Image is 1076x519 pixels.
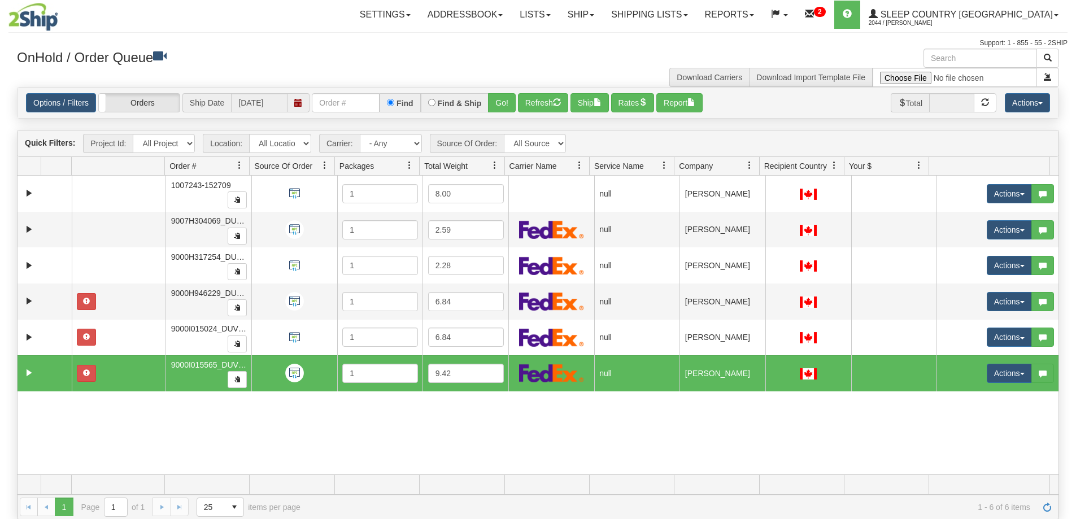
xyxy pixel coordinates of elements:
[285,256,304,275] img: API
[679,284,765,320] td: [PERSON_NAME]
[285,220,304,239] img: API
[611,93,655,112] button: Rates
[339,160,374,172] span: Packages
[696,1,763,29] a: Reports
[873,68,1037,87] input: Import
[171,216,252,225] span: 9007H304069_DUVET
[419,1,512,29] a: Addressbook
[1038,498,1056,516] a: Refresh
[909,156,929,175] a: Your $ filter column settings
[594,247,680,284] td: null
[424,160,468,172] span: Total Weight
[764,160,827,172] span: Recipient Country
[319,134,360,153] span: Carrier:
[987,184,1032,203] button: Actions
[987,292,1032,311] button: Actions
[679,160,713,172] span: Company
[351,1,419,29] a: Settings
[655,156,674,175] a: Service Name filter column settings
[923,49,1037,68] input: Search
[225,498,243,516] span: select
[8,3,58,31] img: logo2044.jpg
[987,328,1032,347] button: Actions
[230,156,249,175] a: Order # filter column settings
[511,1,559,29] a: Lists
[509,160,557,172] span: Carrier Name
[860,1,1067,29] a: Sleep Country [GEOGRAPHIC_DATA] 2044 / [PERSON_NAME]
[594,284,680,320] td: null
[570,93,609,112] button: Ship
[594,212,680,248] td: null
[825,156,844,175] a: Recipient Country filter column settings
[656,93,703,112] button: Report
[25,137,75,149] label: Quick Filters:
[814,7,826,17] sup: 2
[594,160,644,172] span: Service Name
[594,320,680,356] td: null
[559,1,603,29] a: Ship
[485,156,504,175] a: Total Weight filter column settings
[228,191,247,208] button: Copy to clipboard
[171,181,231,190] span: 1007243-152709
[400,156,419,175] a: Packages filter column settings
[182,93,231,112] span: Ship Date
[397,99,413,107] label: Find
[171,360,249,369] span: 9000I015565_DUVET
[18,130,1058,157] div: grid toolbar
[316,503,1030,512] span: 1 - 6 of 6 items
[488,93,516,112] button: Go!
[519,292,584,311] img: FedEx Express®
[312,93,380,112] input: Order #
[22,259,36,273] a: Expand
[197,498,300,517] span: items per page
[55,498,73,516] span: Page 1
[987,364,1032,383] button: Actions
[228,228,247,245] button: Copy to clipboard
[1005,93,1050,112] button: Actions
[1050,202,1075,317] iframe: chat widget
[22,223,36,237] a: Expand
[677,73,742,82] a: Download Carriers
[519,328,584,347] img: FedEx Express®
[878,10,1053,19] span: Sleep Country [GEOGRAPHIC_DATA]
[228,371,247,388] button: Copy to clipboard
[8,38,1068,48] div: Support: 1 - 855 - 55 - 2SHIP
[679,212,765,248] td: [PERSON_NAME]
[285,184,304,203] img: API
[204,501,219,513] span: 25
[81,498,145,517] span: Page of 1
[987,256,1032,275] button: Actions
[679,247,765,284] td: [PERSON_NAME]
[519,256,584,275] img: FedEx Express®
[679,320,765,356] td: [PERSON_NAME]
[800,225,817,236] img: CA
[83,134,133,153] span: Project Id:
[869,18,953,29] span: 2044 / [PERSON_NAME]
[430,134,504,153] span: Source Of Order:
[285,328,304,347] img: API
[228,335,247,352] button: Copy to clipboard
[171,324,249,333] span: 9000I015024_DUVET
[679,355,765,391] td: [PERSON_NAME]
[22,330,36,344] a: Expand
[22,366,36,380] a: Expand
[228,263,247,280] button: Copy to clipboard
[169,160,196,172] span: Order #
[740,156,759,175] a: Company filter column settings
[203,134,249,153] span: Location:
[315,156,334,175] a: Source Of Order filter column settings
[17,49,530,65] h3: OnHold / Order Queue
[800,260,817,272] img: CA
[171,289,252,298] span: 9000H946229_DUVET
[987,220,1032,239] button: Actions
[594,176,680,212] td: null
[603,1,696,29] a: Shipping lists
[285,364,304,382] img: API
[1036,49,1059,68] button: Search
[756,73,865,82] a: Download Import Template File
[519,364,584,382] img: FedEx Express®
[26,93,96,112] a: Options / Filters
[800,332,817,343] img: CA
[99,94,180,112] label: Orders
[570,156,589,175] a: Carrier Name filter column settings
